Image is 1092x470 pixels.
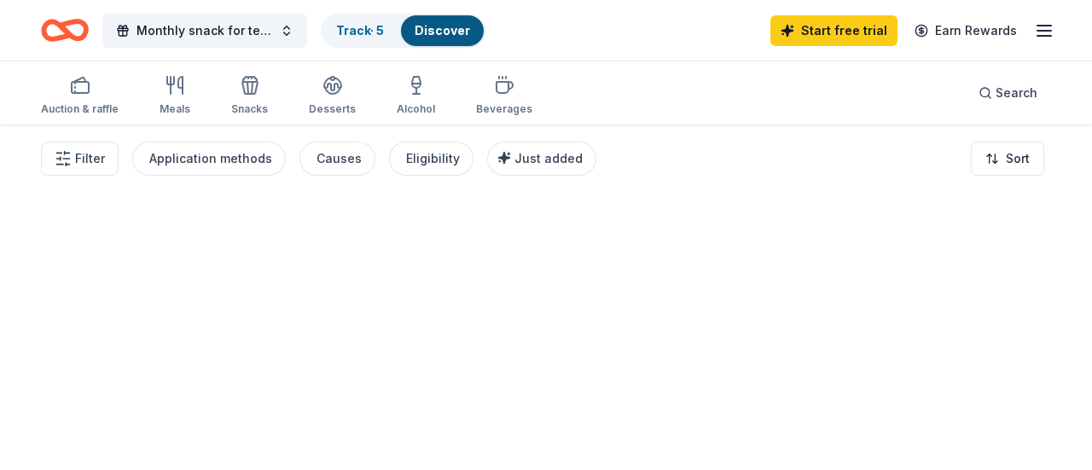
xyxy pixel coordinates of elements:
[397,102,435,116] div: Alcohol
[476,102,532,116] div: Beverages
[160,68,190,125] button: Meals
[309,102,356,116] div: Desserts
[132,142,286,176] button: Application methods
[136,20,273,41] span: Monthly snack for teachers
[41,10,89,50] a: Home
[231,68,268,125] button: Snacks
[1006,148,1030,169] span: Sort
[487,142,596,176] button: Just added
[406,148,460,169] div: Eligibility
[965,76,1051,110] button: Search
[904,15,1027,46] a: Earn Rewards
[397,68,435,125] button: Alcohol
[514,151,583,165] span: Just added
[317,148,362,169] div: Causes
[321,14,485,48] button: Track· 5Discover
[336,23,384,38] a: Track· 5
[231,102,268,116] div: Snacks
[41,102,119,116] div: Auction & raffle
[75,148,105,169] span: Filter
[102,14,307,48] button: Monthly snack for teachers
[996,83,1037,103] span: Search
[770,15,897,46] a: Start free trial
[149,148,272,169] div: Application methods
[41,68,119,125] button: Auction & raffle
[41,142,119,176] button: Filter
[309,68,356,125] button: Desserts
[160,102,190,116] div: Meals
[415,23,470,38] a: Discover
[971,142,1044,176] button: Sort
[476,68,532,125] button: Beverages
[389,142,473,176] button: Eligibility
[299,142,375,176] button: Causes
